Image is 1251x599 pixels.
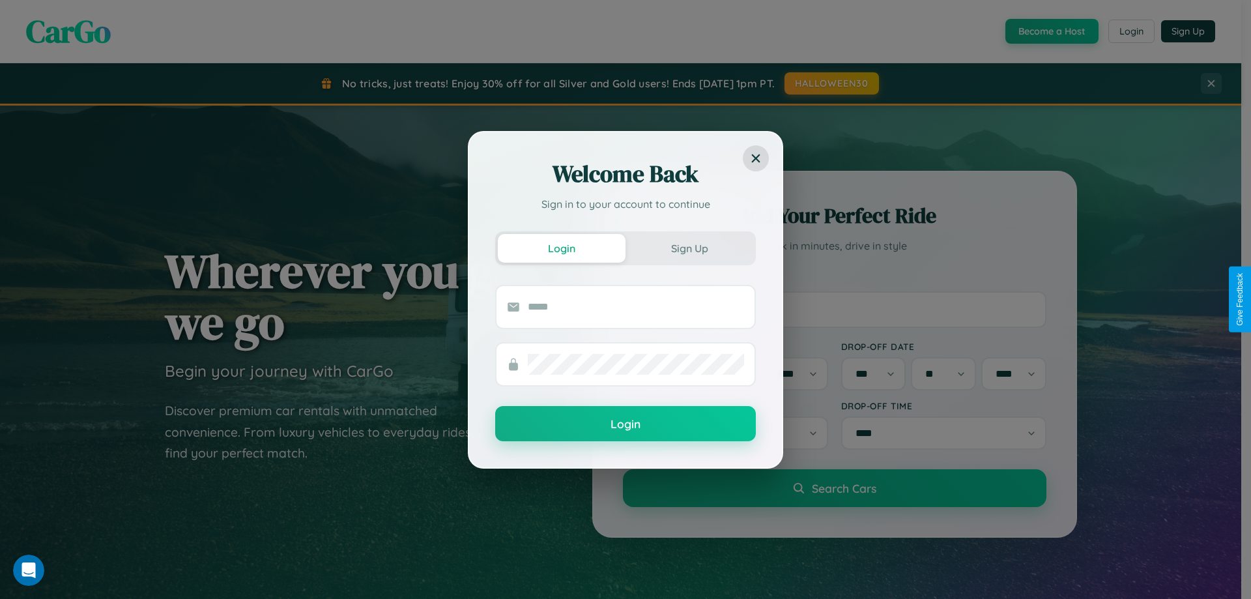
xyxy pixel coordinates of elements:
[1235,273,1244,326] div: Give Feedback
[495,406,756,441] button: Login
[13,555,44,586] iframe: Intercom live chat
[495,158,756,190] h2: Welcome Back
[498,234,625,263] button: Login
[625,234,753,263] button: Sign Up
[495,196,756,212] p: Sign in to your account to continue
